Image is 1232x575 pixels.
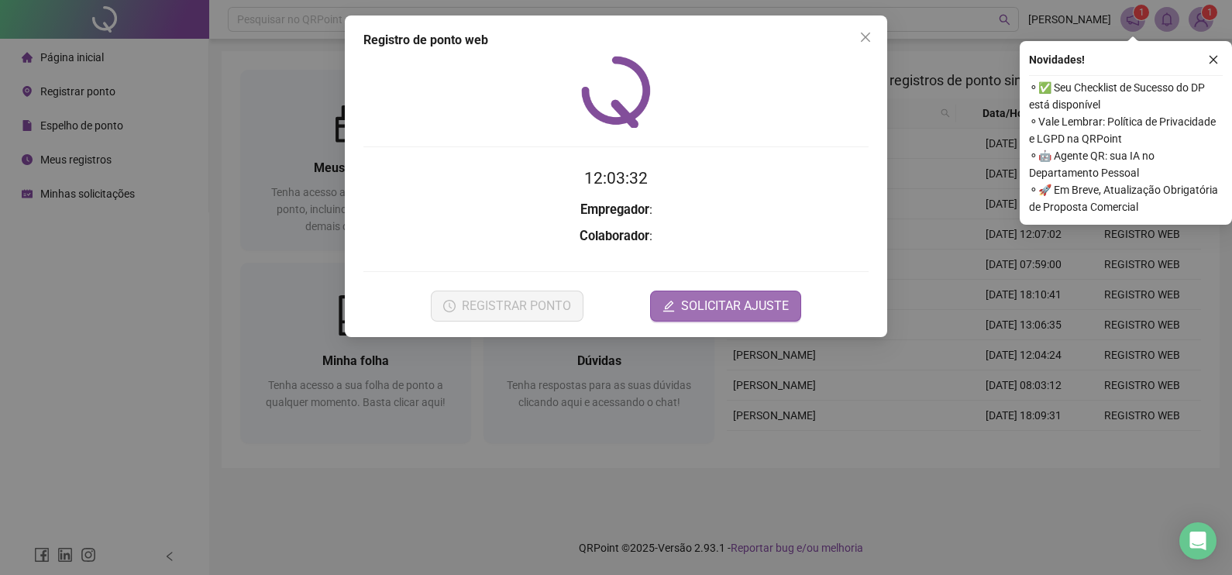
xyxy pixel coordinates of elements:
[1179,522,1217,560] div: Open Intercom Messenger
[584,169,648,188] time: 12:03:32
[363,226,869,246] h3: :
[580,229,649,243] strong: Colaborador
[1029,147,1223,181] span: ⚬ 🤖 Agente QR: sua IA no Departamento Pessoal
[1029,181,1223,215] span: ⚬ 🚀 Em Breve, Atualização Obrigatória de Proposta Comercial
[681,297,789,315] span: SOLICITAR AJUSTE
[581,56,651,128] img: QRPoint
[853,25,878,50] button: Close
[1208,54,1219,65] span: close
[662,300,675,312] span: edit
[859,31,872,43] span: close
[650,291,801,322] button: editSOLICITAR AJUSTE
[580,202,649,217] strong: Empregador
[363,200,869,220] h3: :
[431,291,583,322] button: REGISTRAR PONTO
[1029,113,1223,147] span: ⚬ Vale Lembrar: Política de Privacidade e LGPD na QRPoint
[363,31,869,50] div: Registro de ponto web
[1029,51,1085,68] span: Novidades !
[1029,79,1223,113] span: ⚬ ✅ Seu Checklist de Sucesso do DP está disponível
